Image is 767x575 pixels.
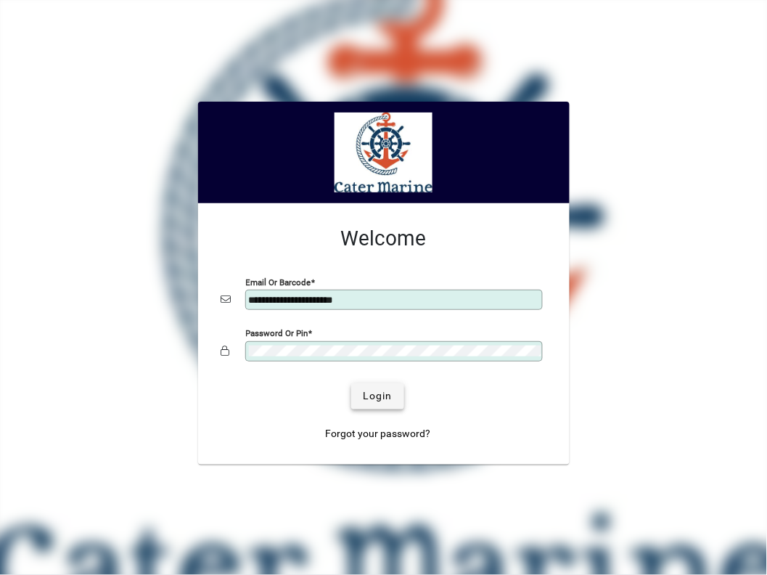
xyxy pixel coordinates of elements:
button: Login [351,383,404,409]
h2: Welcome [221,227,546,251]
mat-label: Email or Barcode [246,277,311,287]
mat-label: Password or Pin [246,328,308,338]
span: Login [363,388,393,404]
a: Forgot your password? [319,421,436,447]
span: Forgot your password? [325,426,430,441]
